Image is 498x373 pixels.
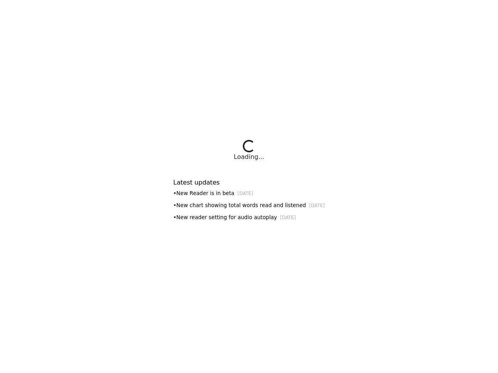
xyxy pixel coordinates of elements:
[309,203,324,208] small: [DATE]
[173,201,324,209] div: • New chart showing total words read and listened
[237,191,253,196] small: [DATE]
[173,189,324,197] div: • New Reader is in beta
[173,213,324,221] div: • New reader setting for audio autoplay
[173,179,324,186] h6: Latest updates
[234,152,264,162] div: Loading...
[280,215,296,220] small: [DATE]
